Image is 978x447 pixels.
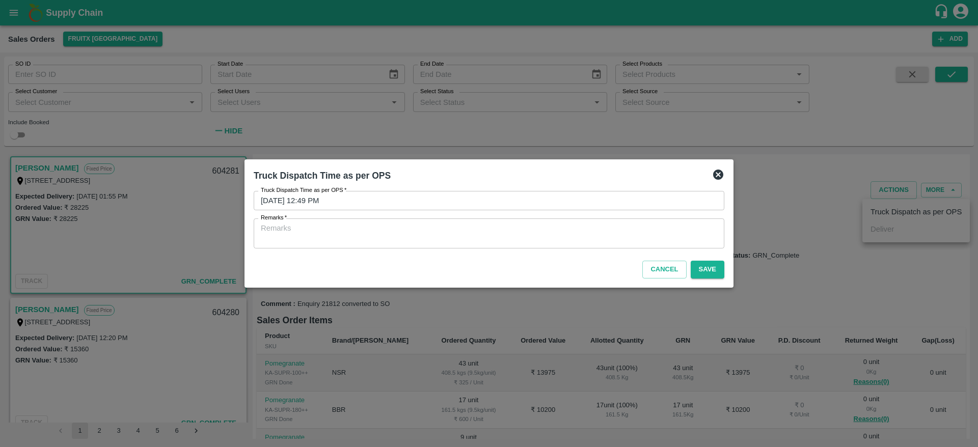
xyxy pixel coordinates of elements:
[254,171,391,181] b: Truck Dispatch Time as per OPS
[254,191,717,210] input: Choose date, selected date is Sep 8, 2025
[261,186,346,194] label: Truck Dispatch Time as per OPS
[691,261,724,278] button: Save
[261,214,287,222] label: Remarks
[642,261,686,278] button: Cancel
